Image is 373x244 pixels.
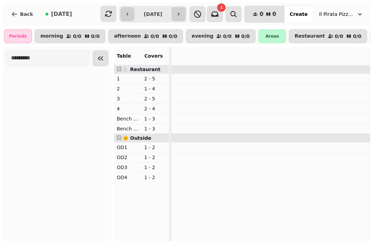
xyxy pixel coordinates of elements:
[73,34,82,39] p: 0 / 0
[169,34,178,39] p: 0 / 0
[117,53,131,59] span: Table
[117,105,139,112] p: 4
[259,11,263,17] span: 0
[151,34,159,39] p: 0 / 0
[123,135,151,141] span: 🌞 Outside
[117,174,139,181] p: OD4
[144,144,166,151] p: 1 - 2
[289,29,367,43] button: Restaurant0/00/0
[117,164,139,171] p: OD3
[186,29,256,43] button: evening0/00/0
[20,12,33,17] span: Back
[108,29,183,43] button: afternoon0/00/0
[241,34,250,39] p: 0 / 0
[295,33,325,39] p: Restaurant
[4,29,32,43] div: Periods
[6,6,39,22] button: Back
[220,6,223,9] span: 1
[144,95,166,102] p: 2 - 5
[258,29,286,43] div: Areas
[117,125,139,132] p: Bench Right
[123,67,161,72] span: 🍴 Restaurant
[192,33,213,39] p: evening
[245,6,284,22] button: 00
[117,154,139,161] p: OD2
[114,33,141,39] p: afternoon
[353,34,362,39] p: 0 / 0
[144,164,166,171] p: 1 - 2
[144,174,166,181] p: 1 - 2
[117,144,139,151] p: OD1
[117,95,139,102] p: 3
[335,34,343,39] p: 0 / 0
[144,125,166,132] p: 1 - 3
[272,11,276,17] span: 0
[319,11,354,18] span: Il Pirata Pizzata
[144,105,166,112] p: 2 - 4
[93,50,108,66] button: Collapse sidebar
[223,34,232,39] p: 0 / 0
[144,115,166,122] p: 1 - 3
[315,8,367,20] button: Il Pirata Pizzata
[144,75,166,82] p: 2 - 5
[51,11,72,17] span: [DATE]
[117,115,139,122] p: Bench Left
[144,154,166,161] p: 1 - 2
[117,85,139,92] p: 2
[35,29,105,43] button: morning0/00/0
[91,34,100,39] p: 0 / 0
[40,33,63,39] p: morning
[144,85,166,92] p: 1 - 4
[117,75,139,82] p: 1
[284,6,313,22] button: Create
[144,53,163,59] span: Covers
[40,6,78,22] button: [DATE]
[290,12,308,17] span: Create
